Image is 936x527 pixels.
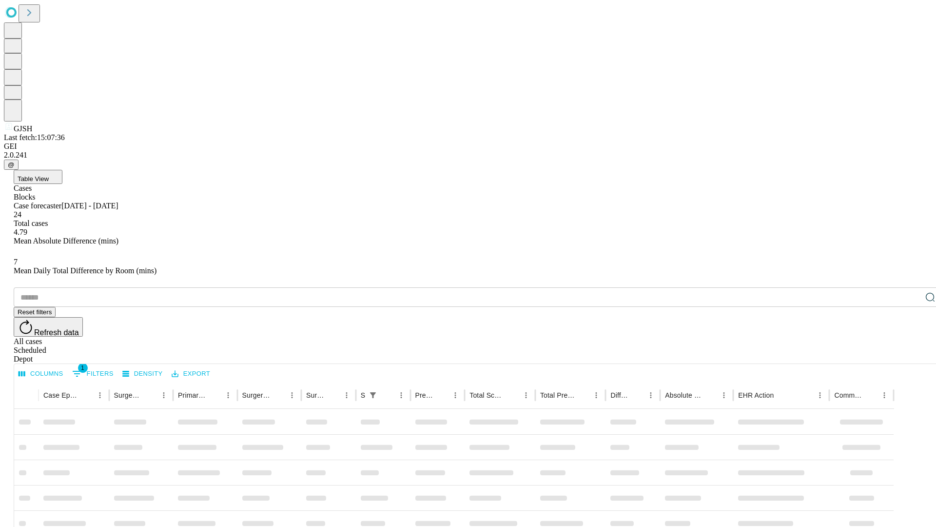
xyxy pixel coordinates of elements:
div: EHR Action [738,391,774,399]
button: Sort [435,388,448,402]
button: Sort [143,388,157,402]
div: Absolute Difference [665,391,702,399]
span: Mean Daily Total Difference by Room (mins) [14,266,156,275]
span: @ [8,161,15,168]
span: Total cases [14,219,48,227]
button: Menu [394,388,408,402]
button: Menu [589,388,603,402]
button: Refresh data [14,317,83,337]
button: Sort [506,388,519,402]
button: Sort [208,388,221,402]
button: Sort [775,388,788,402]
span: Case forecaster [14,202,61,210]
div: Total Predicted Duration [540,391,575,399]
span: Table View [18,175,49,182]
div: GEI [4,142,932,151]
span: Last fetch: 15:07:36 [4,133,65,142]
button: Sort [703,388,717,402]
button: Menu [877,388,891,402]
button: Sort [576,388,589,402]
button: Show filters [366,388,380,402]
button: Show filters [70,366,116,382]
span: GJSH [14,124,32,133]
button: Sort [630,388,644,402]
div: Surgery Date [306,391,325,399]
div: Scheduled In Room Duration [361,391,365,399]
div: Predicted In Room Duration [415,391,434,399]
span: 1 [78,363,88,373]
span: 4.79 [14,228,27,236]
button: Menu [285,388,299,402]
button: Sort [381,388,394,402]
span: 24 [14,210,21,219]
button: Menu [448,388,462,402]
span: Refresh data [34,328,79,337]
button: Menu [813,388,827,402]
button: Select columns [16,366,66,382]
div: Case Epic Id [43,391,78,399]
button: Sort [272,388,285,402]
button: Menu [157,388,171,402]
button: Menu [340,388,353,402]
span: [DATE] - [DATE] [61,202,118,210]
div: Difference [610,391,629,399]
button: Sort [326,388,340,402]
button: Sort [864,388,877,402]
div: 2.0.241 [4,151,932,160]
button: Menu [717,388,731,402]
button: Table View [14,170,62,184]
button: Menu [93,388,107,402]
span: Reset filters [18,308,52,316]
span: 7 [14,258,18,266]
button: Menu [644,388,658,402]
div: Primary Service [178,391,206,399]
div: Surgeon Name [114,391,142,399]
button: @ [4,160,19,170]
button: Sort [79,388,93,402]
span: Mean Absolute Difference (mins) [14,237,118,245]
button: Reset filters [14,307,56,317]
div: Surgery Name [242,391,271,399]
div: 1 active filter [366,388,380,402]
div: Comments [834,391,862,399]
button: Menu [221,388,235,402]
button: Export [169,366,213,382]
button: Density [120,366,165,382]
div: Total Scheduled Duration [469,391,505,399]
button: Menu [519,388,533,402]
